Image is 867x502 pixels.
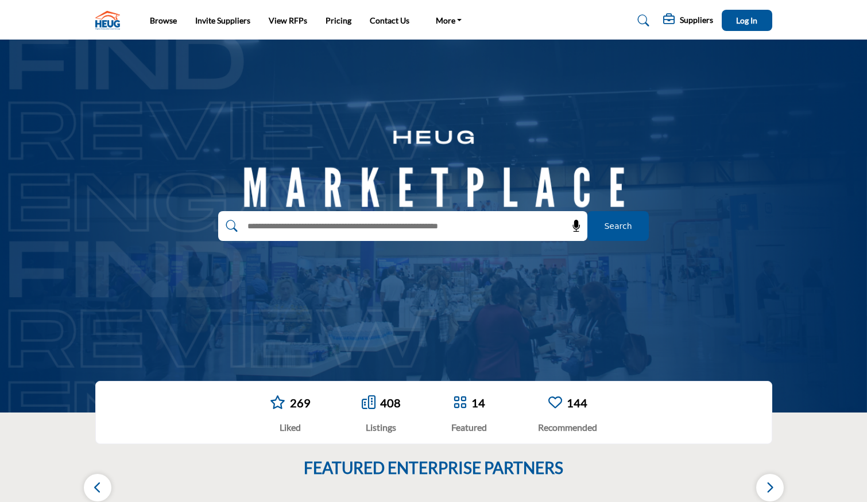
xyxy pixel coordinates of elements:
a: Browse [150,15,177,25]
a: 269 [290,396,311,410]
a: Search [626,11,657,30]
a: Invite Suppliers [195,15,250,25]
a: 408 [380,396,401,410]
h5: Suppliers [680,15,713,25]
span: Search [604,220,632,232]
img: Site Logo [95,11,126,30]
a: More [428,13,470,29]
i: Go to Liked [270,395,285,409]
button: Search [587,211,649,241]
div: Suppliers [663,14,713,28]
a: View RFPs [269,15,307,25]
div: Featured [451,421,487,434]
div: Recommended [538,421,597,434]
a: Go to Recommended [548,395,562,411]
a: 144 [567,396,587,410]
a: Go to Featured [453,395,467,411]
h2: FEATURED ENTERPRISE PARTNERS [304,458,563,478]
div: Liked [270,421,311,434]
a: 14 [471,396,485,410]
a: Pricing [326,15,351,25]
div: Listings [362,421,401,434]
a: Contact Us [370,15,409,25]
button: Log In [722,10,772,31]
span: Log In [736,15,757,25]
